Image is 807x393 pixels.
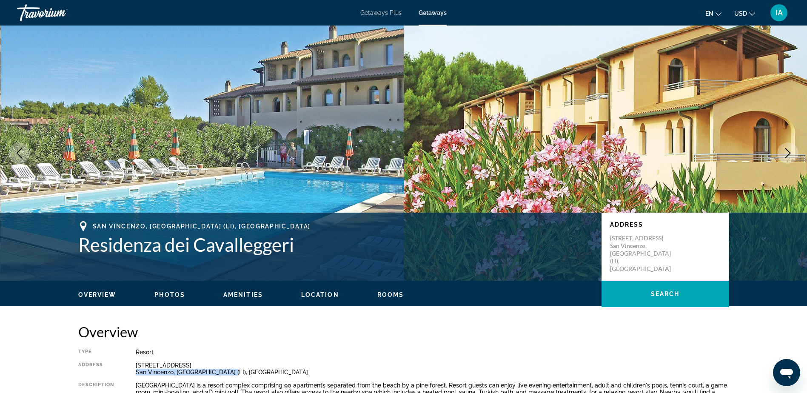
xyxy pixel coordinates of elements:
span: Photos [154,291,185,298]
button: Overview [78,291,117,299]
span: Location [301,291,339,298]
h2: Overview [78,323,729,340]
div: Resort [136,349,729,356]
span: Rooms [377,291,404,298]
h1: Residenza dei Cavalleggeri [78,234,593,256]
a: Getaways Plus [360,9,402,16]
span: Search [651,290,680,297]
button: Change language [705,7,721,20]
span: Overview [78,291,117,298]
div: Type [78,349,114,356]
button: Location [301,291,339,299]
a: Travorium [17,2,102,24]
button: Rooms [377,291,404,299]
span: en [705,10,713,17]
button: Change currency [734,7,755,20]
button: Amenities [223,291,263,299]
span: Amenities [223,291,263,298]
a: Getaways [419,9,447,16]
button: Previous image [9,142,30,164]
div: Address [78,362,114,376]
button: Photos [154,291,185,299]
span: San Vincenzo, [GEOGRAPHIC_DATA] (LI), [GEOGRAPHIC_DATA] [93,223,311,230]
p: [STREET_ADDRESS] San Vincenzo, [GEOGRAPHIC_DATA] (LI), [GEOGRAPHIC_DATA] [610,234,678,273]
div: [STREET_ADDRESS] San Vincenzo, [GEOGRAPHIC_DATA] (LI), [GEOGRAPHIC_DATA] [136,362,729,376]
iframe: Przycisk umożliwiający otwarcie okna komunikatora [773,359,800,386]
p: Address [610,221,721,228]
button: Search [602,281,729,307]
button: Next image [777,142,798,164]
span: USD [734,10,747,17]
button: User Menu [768,4,790,22]
span: IA [776,9,783,17]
